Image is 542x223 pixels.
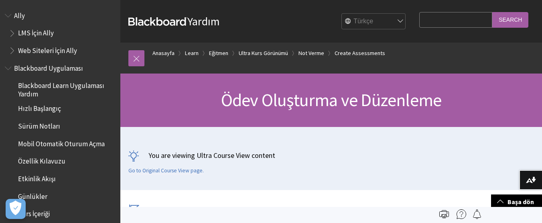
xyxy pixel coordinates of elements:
span: Özellik Kılavuzu [18,155,65,166]
button: Açık Tercihler [6,199,26,219]
a: Eğitmen [209,48,228,58]
nav: Book outline for Anthology Ally Help [5,9,116,57]
input: Search [492,12,528,28]
span: Ödev Oluşturma ve Düzenleme [221,89,441,111]
a: Go to Original Course View page. [128,167,204,174]
img: More help [457,209,466,219]
a: Başa dön [491,194,542,209]
span: Günlükler [18,190,47,200]
span: LMS İçin Ally [18,27,54,37]
a: BlackboardYardım [128,14,220,29]
span: Blackboard Learn Uygulaması Yardım [18,79,115,98]
span: Mobil Otomatik Oturum Açma [18,137,105,148]
span: Etkinlik Akışı [18,172,56,183]
select: Site Language Selector [342,14,406,30]
span: Web Siteleri İçin Ally [18,44,77,55]
span: Blackboard Uygulaması [14,61,83,72]
a: Anasayfa [152,48,175,58]
span: Sürüm Notları [18,119,60,130]
strong: Blackboard [128,17,188,26]
p: This information applies only to the Ultra Course View. [128,206,415,214]
a: Ultra Kurs Görünümü [239,48,288,58]
img: Follow this page [472,209,482,219]
span: Ally [14,9,25,20]
a: Create Assessments [335,48,385,58]
a: Learn [185,48,199,58]
span: Hızlı Başlangıç [18,102,61,113]
p: You are viewing Ultra Course View content [128,150,534,160]
img: Print [439,209,449,219]
span: Kurs İçeriği [18,207,50,218]
a: Not Verme [298,48,324,58]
